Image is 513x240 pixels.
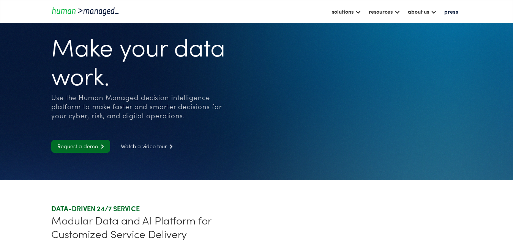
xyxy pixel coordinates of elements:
a: Watch a video tour [115,140,179,153]
div: solutions [332,7,354,16]
div: Use the Human Managed decision intelligence platform to make faster and smarter decisions for you... [51,93,228,120]
div: resources [369,7,393,16]
h1: Make your data work. [51,31,228,89]
div: DATA-DRIVEN 24/7 SERVICE [51,204,253,213]
span:  [167,144,173,149]
a: Request a demo [51,140,110,153]
span:  [98,144,104,149]
div: about us [408,7,429,16]
a: press [440,5,462,18]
